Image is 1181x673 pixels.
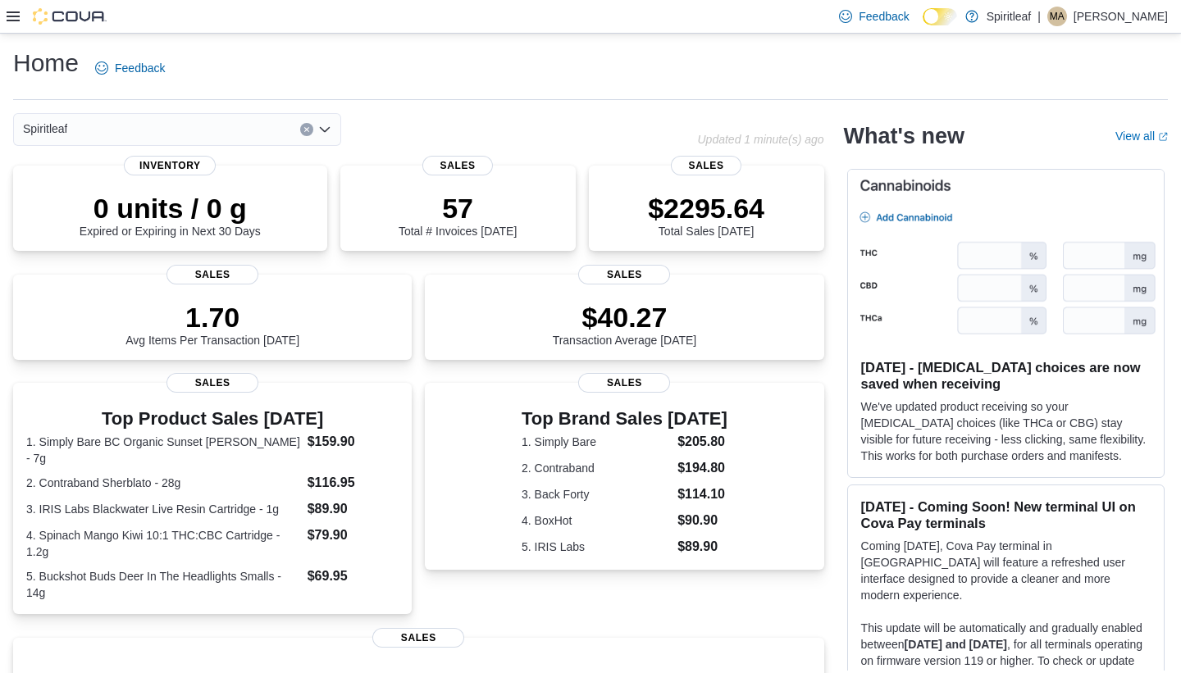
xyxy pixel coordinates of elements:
h2: What's new [844,123,964,149]
dt: 2. Contraband [522,460,671,476]
button: Open list of options [318,123,331,136]
strong: [DATE] and [DATE] [905,638,1007,651]
dd: $205.80 [677,432,727,452]
dt: 4. Spinach Mango Kiwi 10:1 THC:CBC Cartridge - 1.2g [26,527,301,560]
p: $40.27 [553,301,697,334]
dt: 3. Back Forty [522,486,671,502]
dd: $90.90 [677,511,727,530]
p: | [1037,7,1041,26]
p: $2295.64 [648,192,764,225]
dt: 5. IRIS Labs [522,539,671,555]
dd: $159.90 [308,432,399,452]
span: Sales [671,156,741,175]
dt: 3. IRIS Labs Blackwater Live Resin Cartridge - 1g [26,501,301,517]
button: Clear input [300,123,313,136]
dd: $89.90 [308,499,399,519]
span: Spiritleaf [23,119,67,139]
span: Feedback [115,60,165,76]
div: Mark A [1047,7,1067,26]
span: Sales [578,265,670,284]
h3: Top Brand Sales [DATE] [522,409,727,429]
dd: $69.95 [308,566,399,586]
div: Total Sales [DATE] [648,192,764,238]
svg: External link [1158,132,1168,142]
a: Feedback [89,52,171,84]
dd: $194.80 [677,458,727,478]
dt: 4. BoxHot [522,512,671,529]
h1: Home [13,47,79,80]
input: Dark Mode [923,8,957,25]
span: MA [1050,7,1065,26]
span: Sales [166,265,258,284]
p: Spiritleaf [987,7,1031,26]
p: We've updated product receiving so your [MEDICAL_DATA] choices (like THCa or CBG) stay visible fo... [861,398,1151,464]
a: View allExternal link [1115,130,1168,143]
span: Sales [372,628,464,648]
p: [PERSON_NAME] [1074,7,1168,26]
dd: $114.10 [677,484,727,504]
p: 0 units / 0 g [80,192,261,225]
p: Coming [DATE], Cova Pay terminal in [GEOGRAPHIC_DATA] will feature a refreshed user interface des... [861,538,1151,603]
dt: 1. Simply Bare BC Organic Sunset [PERSON_NAME] - 7g [26,434,301,466]
p: 57 [399,192,517,225]
span: Sales [578,373,670,393]
h3: [DATE] - Coming Soon! New terminal UI on Cova Pay terminals [861,498,1151,531]
span: Sales [166,373,258,393]
dd: $89.90 [677,537,727,557]
div: Avg Items Per Transaction [DATE] [125,301,299,347]
span: Dark Mode [923,25,923,26]
div: Transaction Average [DATE] [553,301,697,347]
dt: 2. Contraband Sherblato - 28g [26,475,301,491]
h3: Top Product Sales [DATE] [26,409,399,429]
p: Updated 1 minute(s) ago [697,133,823,146]
h3: [DATE] - [MEDICAL_DATA] choices are now saved when receiving [861,359,1151,392]
p: 1.70 [125,301,299,334]
dd: $79.90 [308,525,399,545]
dt: 1. Simply Bare [522,434,671,450]
span: Feedback [859,8,909,25]
span: Inventory [124,156,216,175]
div: Total # Invoices [DATE] [399,192,517,238]
span: Sales [422,156,493,175]
img: Cova [33,8,107,25]
dd: $116.95 [308,473,399,493]
dt: 5. Buckshot Buds Deer In The Headlights Smalls - 14g [26,568,301,601]
div: Expired or Expiring in Next 30 Days [80,192,261,238]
